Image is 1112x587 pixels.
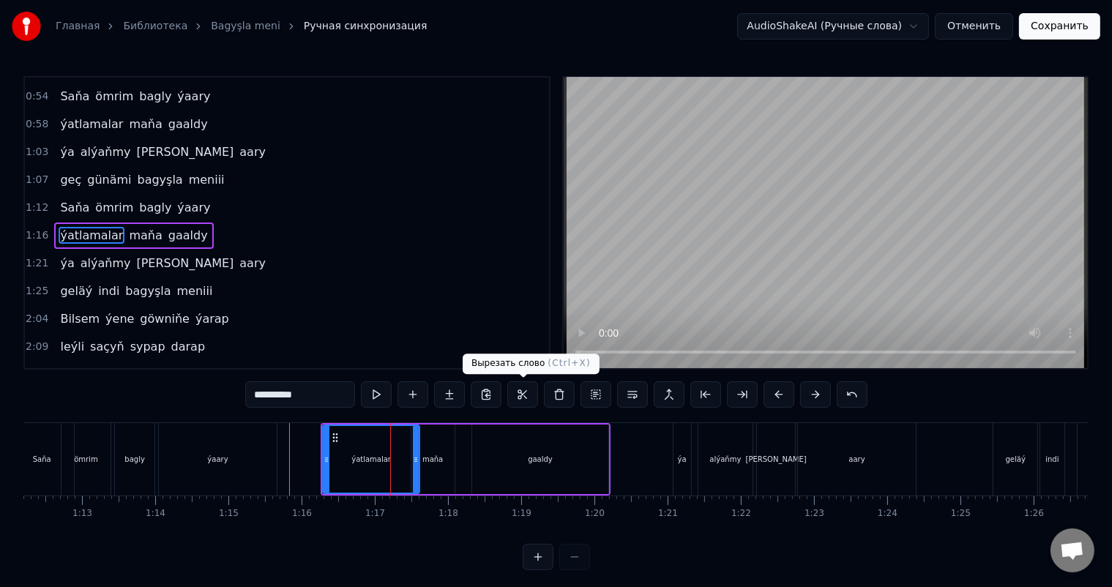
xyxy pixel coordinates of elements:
[59,283,94,299] span: geläý
[59,310,101,327] span: Bilsem
[94,88,135,105] span: ömrim
[26,89,48,104] span: 0:54
[176,199,212,216] span: ýaary
[127,116,163,132] span: maňa
[138,199,173,216] span: bagly
[26,340,48,354] span: 2:09
[124,283,172,299] span: bagyşla
[129,338,167,355] span: sypap
[59,88,91,105] span: Saňa
[136,171,184,188] span: bagyşla
[135,255,235,272] span: [PERSON_NAME]
[124,454,145,465] div: bagly
[104,310,135,327] span: ýene
[72,508,92,520] div: 1:13
[167,116,209,132] span: gaaldy
[548,358,591,368] span: ( Ctrl+X )
[422,454,443,465] div: maňa
[184,366,220,383] span: sarap
[512,508,531,520] div: 1:19
[56,19,427,34] nav: breadcrumb
[59,199,91,216] span: Saňa
[951,508,971,520] div: 1:25
[1045,454,1059,465] div: indi
[351,454,391,465] div: ýatlamalar
[59,143,75,160] span: ýa
[365,508,385,520] div: 1:17
[26,117,48,132] span: 0:58
[26,312,48,326] span: 2:04
[89,338,126,355] span: saçyň
[59,255,75,272] span: ýa
[135,143,235,160] span: [PERSON_NAME]
[848,454,865,465] div: aary
[585,508,605,520] div: 1:20
[238,143,267,160] span: aary
[79,255,133,272] span: alýaňmy
[439,508,458,520] div: 1:18
[56,19,100,34] a: Главная
[100,366,155,383] span: günlerim
[678,454,687,465] div: ýa
[12,12,41,41] img: youka
[211,19,280,34] a: Bagyşla meni
[59,227,124,244] span: ýatlamalar
[170,338,207,355] span: darap
[59,338,86,355] span: leýli
[463,354,600,374] div: Вырезать слово
[26,367,48,382] span: 2:13
[59,366,97,383] span: geçen
[138,310,191,327] span: göwniňe
[167,227,209,244] span: gaaldy
[138,88,173,105] span: bagly
[59,116,124,132] span: ýatlamalar
[176,283,214,299] span: meniii
[79,143,133,160] span: alýaňmy
[207,454,228,465] div: ýaary
[238,255,267,272] span: aary
[1024,508,1044,520] div: 1:26
[731,508,751,520] div: 1:22
[146,508,165,520] div: 1:14
[805,508,824,520] div: 1:23
[304,19,428,34] span: Ручная синхронизация
[709,454,741,465] div: alýaňmy
[26,145,48,160] span: 1:03
[26,201,48,215] span: 1:12
[292,508,312,520] div: 1:16
[746,454,807,465] div: [PERSON_NAME]
[187,171,226,188] span: meniii
[26,173,48,187] span: 1:07
[528,454,553,465] div: gaaldy
[878,508,898,520] div: 1:24
[176,88,212,105] span: ýaary
[94,199,135,216] span: ömrim
[219,508,239,520] div: 1:15
[74,454,98,465] div: ömrim
[59,171,83,188] span: geç
[26,256,48,271] span: 1:21
[26,284,48,299] span: 1:25
[127,227,163,244] span: maňa
[33,454,51,465] div: Saňa
[1019,13,1100,40] button: Сохранить
[159,366,182,383] span: dur
[86,171,133,188] span: günämi
[26,228,48,243] span: 1:16
[123,19,187,34] a: Библиотека
[1006,454,1026,465] div: geläý
[97,283,121,299] span: indi
[658,508,678,520] div: 1:21
[935,13,1013,40] button: Отменить
[194,310,231,327] span: ýarap
[1051,528,1094,572] a: Открытый чат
